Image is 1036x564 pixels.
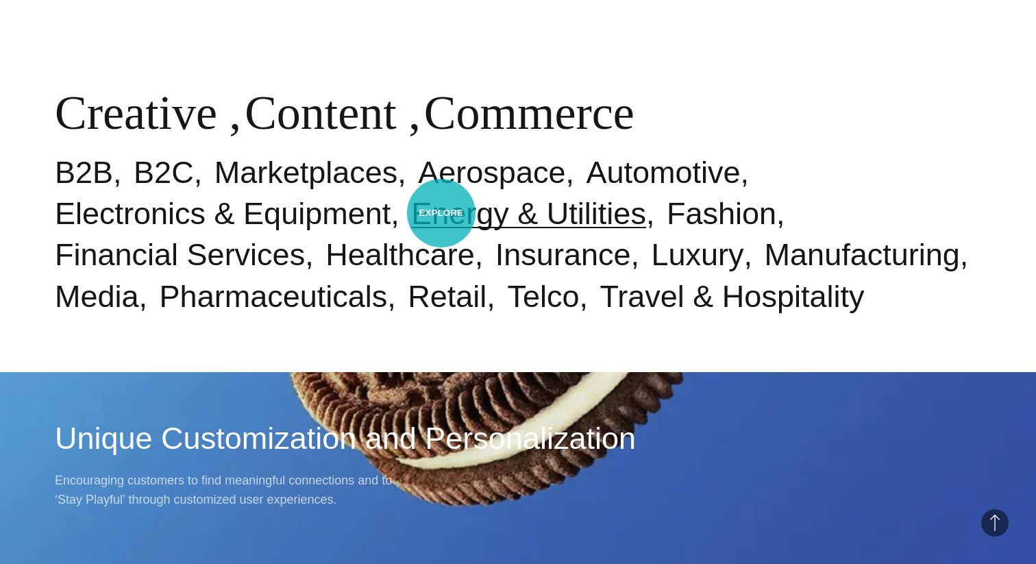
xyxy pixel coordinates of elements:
a: Automotive [586,155,740,190]
a: Media [55,279,139,314]
a: Luxury [652,237,744,272]
a: Travel & Hospitality [600,279,864,314]
a: Healthcare [325,237,475,272]
a: Pharmaceuticals [160,279,388,314]
a: B2B [55,155,113,190]
p: Encouraging customers to find meaningful connections and to ‘Stay Playful’ through customized use... [55,471,397,509]
a: Aerospace [418,155,565,190]
span: , [230,86,242,139]
a: B2C [134,155,194,190]
a: Telco [507,279,579,314]
a: Content [245,86,397,139]
h2: Unique Customization and Personalization [55,418,981,459]
button: Back to Top [981,509,1009,537]
a: Energy & Utilities [411,196,646,231]
a: Retail [408,279,486,314]
a: Creative [55,86,217,139]
a: Insurance [495,237,631,272]
a: Electronics & Equipment [55,196,391,231]
span: , [408,86,421,139]
a: Commerce [424,86,634,139]
a: Manufacturing [765,237,960,272]
a: Marketplaces [214,155,398,190]
a: Financial Services [55,237,305,272]
a: Fashion [667,196,776,231]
